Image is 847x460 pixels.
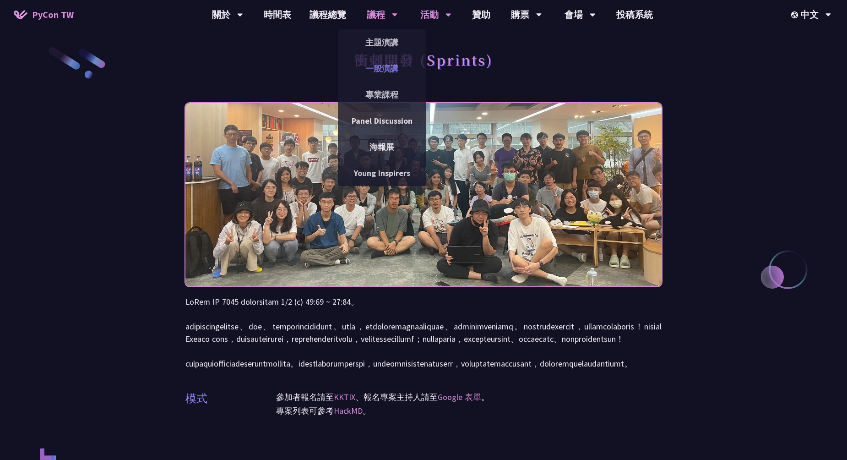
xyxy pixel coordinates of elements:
[185,296,662,370] p: LoRem IP 7045 dolorsitam 1/2 (c) 49:69 ~ 27:84。 adipiscingelitse、doe、temporincididunt。utla，etdolo...
[185,78,662,311] img: Photo of PyCon Taiwan Sprints
[14,10,27,19] img: Home icon of PyCon TW 2025
[32,8,74,22] span: PyCon TW
[338,84,426,105] a: 專業課程
[334,405,363,416] a: HackMD
[338,136,426,158] a: 海報展
[334,392,355,402] a: KKTIX
[338,32,426,53] a: 主題演講
[5,3,83,26] a: PyCon TW
[338,58,426,79] a: 一般演講
[276,404,662,418] p: 專案列表可參考 。
[185,390,207,407] p: 模式
[338,162,426,184] a: Young Inspirers
[338,110,426,131] a: Panel Discussion
[438,392,481,402] a: Google 表單
[276,390,662,404] p: 參加者報名請至 、報名專案主持人請至 。
[791,11,800,18] img: Locale Icon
